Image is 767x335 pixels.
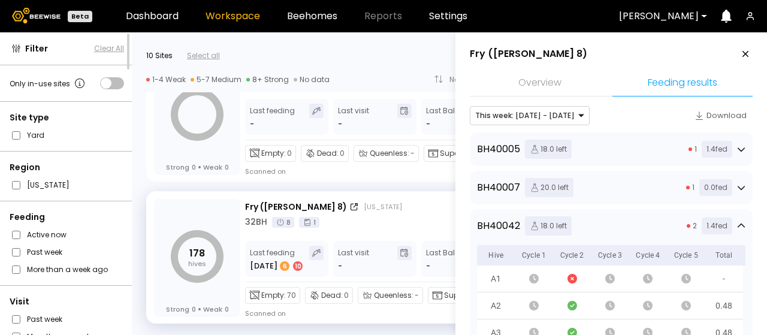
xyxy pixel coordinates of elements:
label: [US_STATE] [27,179,70,191]
div: Last feeding [250,246,304,272]
label: Yard [27,129,44,141]
span: 0 [225,163,229,171]
div: Visit [10,295,124,308]
div: Beta [68,11,92,22]
div: No data [294,75,330,84]
span: 1.4 fed [702,141,732,158]
div: - [723,273,725,285]
div: Fry ([PERSON_NAME] 8) [245,201,347,213]
div: Scanned on [245,167,286,176]
span: 0 [192,305,196,313]
label: Past week [27,246,62,258]
div: 10 Sites [146,50,173,61]
span: - [426,118,430,130]
div: 32 BH [245,216,267,228]
div: Hive [477,245,515,265]
div: Fry ([PERSON_NAME] 8) [470,47,587,61]
div: Total [705,245,743,265]
a: Beehomes [287,11,337,21]
div: Dead: [305,287,353,304]
li: Feeding results [612,71,753,96]
div: Cycle 2 [553,245,591,265]
div: A1 [491,273,501,285]
a: Settings [429,11,467,21]
div: - [338,260,342,272]
div: Hive [484,240,508,270]
div: Select all [187,50,220,61]
span: 0 [344,290,349,301]
div: Empty: [245,287,300,304]
div: 2 [687,221,697,231]
div: Cycle 2 [555,240,589,270]
div: 8 [272,217,294,228]
button: Download [689,106,753,125]
label: Past week [27,313,62,325]
div: Cycle 4 [631,240,665,270]
div: [US_STATE] [364,202,402,212]
div: Last Balance [426,246,474,272]
div: Only in-use sites [10,76,87,90]
div: BH 40005 [477,142,520,156]
div: Last visit [338,246,369,272]
div: 5-7 Medium [191,75,241,84]
div: Strong Weak [166,305,229,313]
span: 0.0 fed [699,179,732,196]
tspan: hives [188,259,206,268]
img: Beewise logo [12,8,61,23]
span: 0 [340,148,345,159]
div: Cycle 4 [629,245,667,265]
span: 70 [287,290,296,301]
span: - [415,290,419,301]
div: - [250,118,255,130]
div: A2 [491,300,501,312]
div: Supers: [424,145,476,162]
a: Dashboard [126,11,179,21]
div: 0.48 [715,300,733,312]
div: 6 [280,261,289,271]
div: Last Balance [426,104,474,130]
div: Cycle 1 [517,240,551,270]
span: 18.0 left [525,216,572,236]
div: Cycle 3 [591,245,629,265]
a: Workspace [206,11,260,21]
div: Strong Weak [166,163,229,171]
div: Total [711,240,737,270]
div: Cycle 5 [667,245,705,265]
div: 8+ Strong [246,75,289,84]
span: 0 [225,305,229,313]
label: Active now [27,228,67,241]
span: 1.4 fed [702,218,732,234]
span: - [426,260,430,272]
div: 10 [293,261,303,271]
label: More than a week ago [27,263,108,276]
div: BH 40007 [477,180,520,195]
button: Clear All [94,43,124,54]
div: Site type [10,111,124,124]
tspan: 178 [189,246,205,260]
span: - [410,148,415,159]
div: Last visit [338,104,369,130]
div: - [338,118,342,130]
div: 1-4 Weak [146,75,186,84]
div: Queenless: [354,145,419,162]
div: Supers: [428,287,481,304]
li: Overview [470,71,610,96]
div: Cycle 3 [593,240,627,270]
div: Download [694,110,747,122]
span: 18.0 left [525,140,572,159]
div: Region [10,161,124,174]
div: 1 [689,144,697,155]
span: 20.0 left [525,178,573,197]
div: Cycle 1 [515,245,552,265]
div: BH 40042 [477,219,520,233]
span: 0 [192,163,196,171]
div: [DATE] [250,260,304,272]
div: Feeding [10,211,124,224]
div: Queenless: [358,287,423,304]
div: Scanned on [245,309,286,318]
div: North to South [449,76,509,83]
div: Cycle 5 [669,240,703,270]
div: Dead: [301,145,349,162]
span: 0 [287,148,292,159]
